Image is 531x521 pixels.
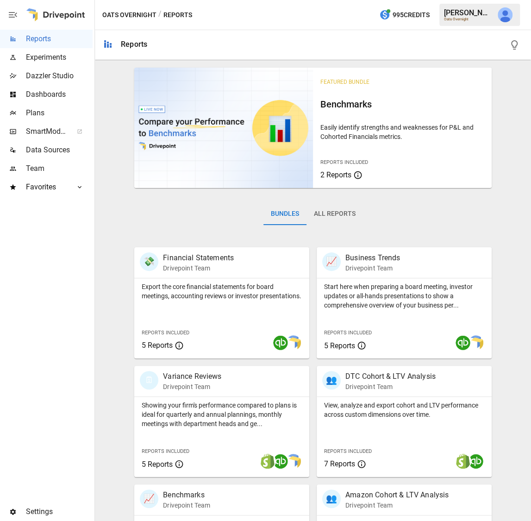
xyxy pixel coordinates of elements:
[498,7,512,22] img: Derek Yimoyines
[273,335,288,350] img: quickbooks
[163,501,210,510] p: Drivepoint Team
[260,454,275,469] img: shopify
[444,8,492,17] div: [PERSON_NAME]
[345,501,449,510] p: Drivepoint Team
[320,123,484,141] p: Easily identify strengths and weaknesses for P&L and Cohorted Financials metrics.
[163,252,234,264] p: Financial Statements
[324,448,372,454] span: Reports Included
[345,252,400,264] p: Business Trends
[142,341,173,350] span: 5 Reports
[26,70,93,82] span: Dazzler Studio
[286,335,301,350] img: smart model
[163,382,221,391] p: Drivepoint Team
[121,40,147,49] div: Reports
[456,454,470,469] img: shopify
[26,89,93,100] span: Dashboards
[26,144,93,156] span: Data Sources
[26,163,93,174] span: Team
[163,264,234,273] p: Drivepoint Team
[320,79,369,85] span: Featured Bundle
[273,454,288,469] img: quickbooks
[324,459,355,468] span: 7 Reports
[320,170,351,179] span: 2 Reports
[306,203,363,225] button: All Reports
[456,335,470,350] img: quickbooks
[345,490,449,501] p: Amazon Cohort & LTV Analysis
[26,52,93,63] span: Experiments
[26,126,67,137] span: SmartModel
[393,9,430,21] span: 995 Credits
[469,454,483,469] img: quickbooks
[142,330,189,336] span: Reports Included
[142,401,302,428] p: Showing your firm's performance compared to plans is ideal for quarterly and annual plannings, mo...
[26,506,93,517] span: Settings
[322,490,341,508] div: 👥
[140,252,158,271] div: 💸
[324,282,484,310] p: Start here when preparing a board meeting, investor updates or all-hands presentations to show a ...
[345,382,436,391] p: Drivepoint Team
[163,490,210,501] p: Benchmarks
[66,125,73,136] span: ™
[26,182,67,193] span: Favorites
[492,2,518,28] button: Derek Yimoyines
[469,335,483,350] img: smart model
[345,264,400,273] p: Drivepoint Team
[324,401,484,419] p: View, analyze and export cohort and LTV performance across custom dimensions over time.
[163,371,221,382] p: Variance Reviews
[375,6,433,24] button: 995Credits
[140,371,158,389] div: 🗓
[286,454,301,469] img: smart model
[26,107,93,119] span: Plans
[324,330,372,336] span: Reports Included
[102,9,156,21] button: Oats Overnight
[345,371,436,382] p: DTC Cohort & LTV Analysis
[142,448,189,454] span: Reports Included
[320,159,368,165] span: Reports Included
[142,282,302,301] p: Export the core financial statements for board meetings, accounting reviews or investor presentat...
[320,97,484,112] h6: Benchmarks
[322,371,341,389] div: 👥
[324,341,355,350] span: 5 Reports
[26,33,93,44] span: Reports
[263,203,306,225] button: Bundles
[444,17,492,21] div: Oats Overnight
[322,252,341,271] div: 📈
[142,460,173,469] span: 5 Reports
[158,9,162,21] div: /
[140,490,158,508] div: 📈
[134,68,313,188] img: video thumbnail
